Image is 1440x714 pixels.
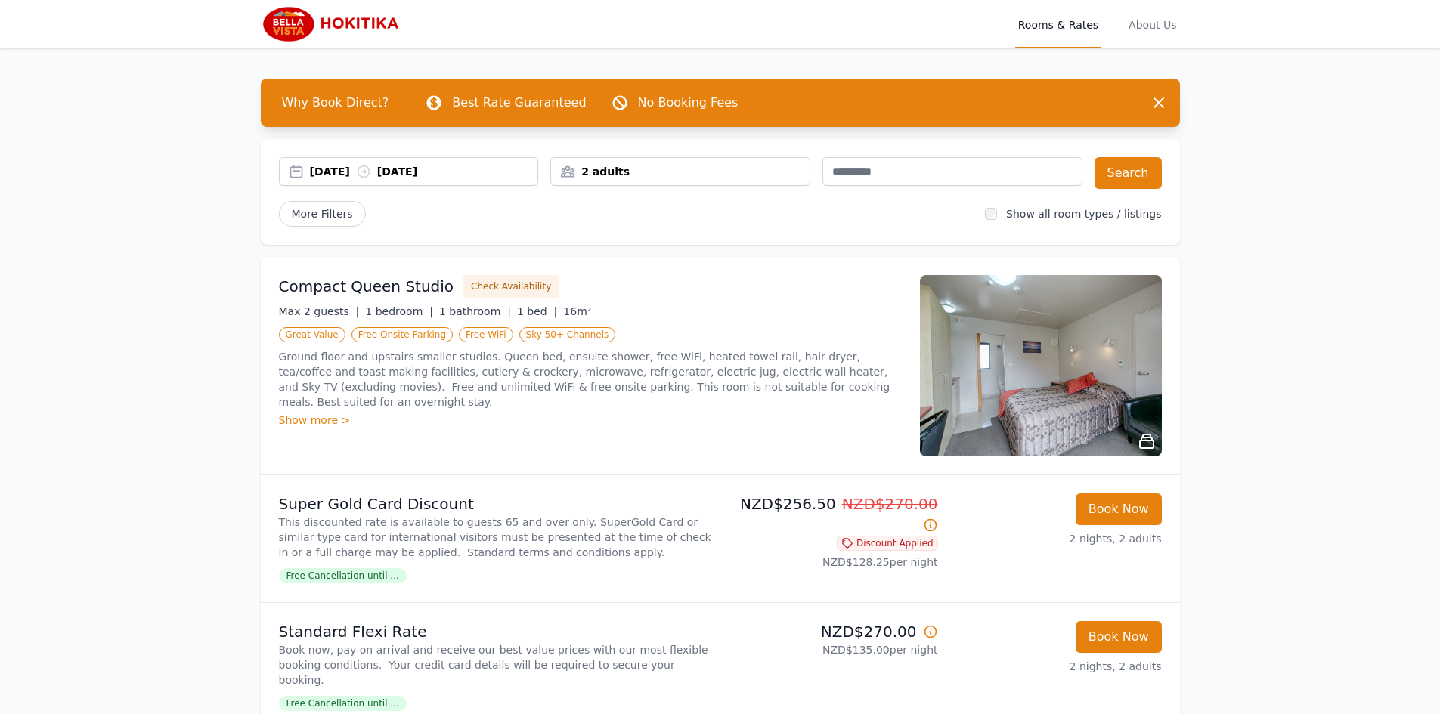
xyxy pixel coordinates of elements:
[1095,157,1162,189] button: Search
[279,201,366,227] span: More Filters
[519,327,616,342] span: Sky 50+ Channels
[1076,621,1162,653] button: Book Now
[279,349,902,410] p: Ground floor and upstairs smaller studios. Queen bed, ensuite shower, free WiFi, heated towel rai...
[837,536,938,551] span: Discount Applied
[950,659,1162,674] p: 2 nights, 2 adults
[279,568,407,583] span: Free Cancellation until ...
[365,305,433,317] span: 1 bedroom |
[351,327,453,342] span: Free Onsite Parking
[310,164,538,179] div: [DATE] [DATE]
[261,6,406,42] img: Bella Vista Hokitika
[1006,208,1161,220] label: Show all room types / listings
[726,555,938,570] p: NZD$128.25 per night
[279,413,902,428] div: Show more >
[950,531,1162,546] p: 2 nights, 2 adults
[279,327,345,342] span: Great Value
[1076,493,1162,525] button: Book Now
[279,276,454,297] h3: Compact Queen Studio
[551,164,810,179] div: 2 adults
[463,275,559,298] button: Check Availability
[279,493,714,515] p: Super Gold Card Discount
[279,642,714,688] p: Book now, pay on arrival and receive our best value prices with our most flexible booking conditi...
[517,305,557,317] span: 1 bed |
[726,642,938,657] p: NZD$135.00 per night
[638,94,739,112] p: No Booking Fees
[726,621,938,642] p: NZD$270.00
[279,696,407,711] span: Free Cancellation until ...
[563,305,591,317] span: 16m²
[439,305,511,317] span: 1 bathroom |
[842,495,938,513] span: NZD$270.00
[279,621,714,642] p: Standard Flexi Rate
[459,327,513,342] span: Free WiFi
[452,94,586,112] p: Best Rate Guaranteed
[270,88,401,118] span: Why Book Direct?
[726,493,938,536] p: NZD$256.50
[279,515,714,560] p: This discounted rate is available to guests 65 and over only. SuperGold Card or similar type card...
[279,305,360,317] span: Max 2 guests |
